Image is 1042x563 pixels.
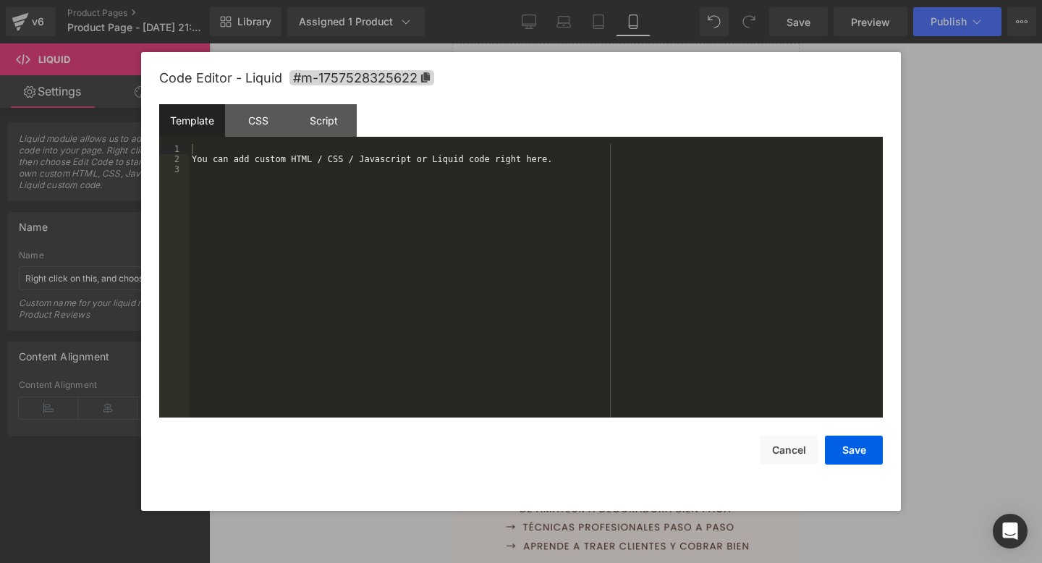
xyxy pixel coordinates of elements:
div: Open Intercom Messenger [993,514,1028,549]
div: CSS [225,104,291,137]
div: 1 [159,144,189,154]
div: 2 [159,154,189,164]
div: 3 [159,164,189,174]
button: Cancel [760,436,818,465]
span: Code Editor - Liquid [159,70,282,85]
div: Script [291,104,357,137]
span: Click to copy [289,70,434,85]
div: Template [159,104,225,137]
button: Save [825,436,883,465]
